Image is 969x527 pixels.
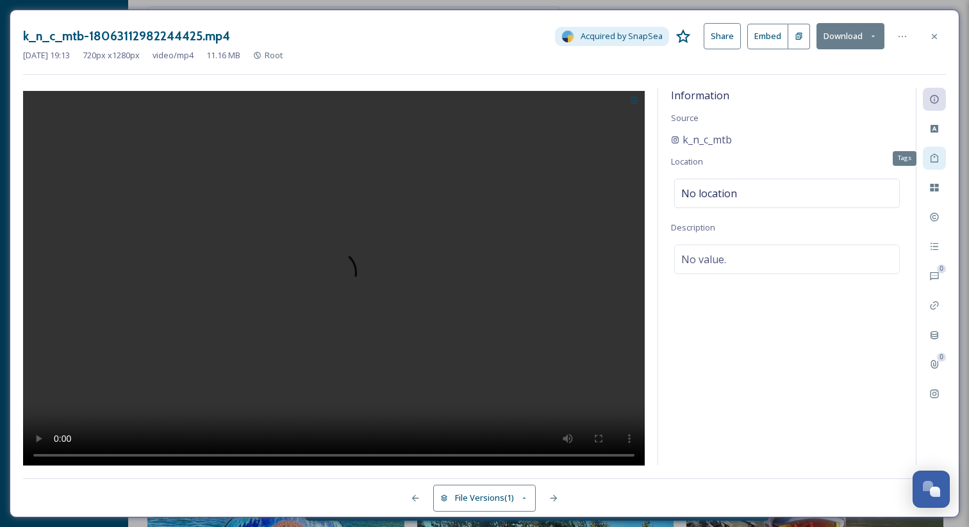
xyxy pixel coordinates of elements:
[671,112,699,124] span: Source
[683,132,732,147] span: k_n_c_mtb
[671,156,703,167] span: Location
[704,23,741,49] button: Share
[671,132,732,147] a: k_n_c_mtb
[937,353,946,362] div: 0
[671,222,715,233] span: Description
[83,49,140,61] span: 720 px x 1280 px
[681,186,737,201] span: No location
[747,24,788,49] button: Embed
[671,88,729,102] span: Information
[23,27,230,45] h3: k_n_c_mtb-18063112982244425.mp4
[816,23,884,49] button: Download
[23,49,70,61] span: [DATE] 19:13
[153,49,194,61] span: video/mp4
[581,30,663,42] span: Acquired by SnapSea
[937,264,946,273] div: 0
[206,49,240,61] span: 11.16 MB
[561,30,574,43] img: snapsea-logo.png
[913,471,950,508] button: Open Chat
[433,485,536,511] button: File Versions(1)
[893,151,916,165] div: Tags
[681,252,726,267] span: No value.
[265,49,283,61] span: Root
